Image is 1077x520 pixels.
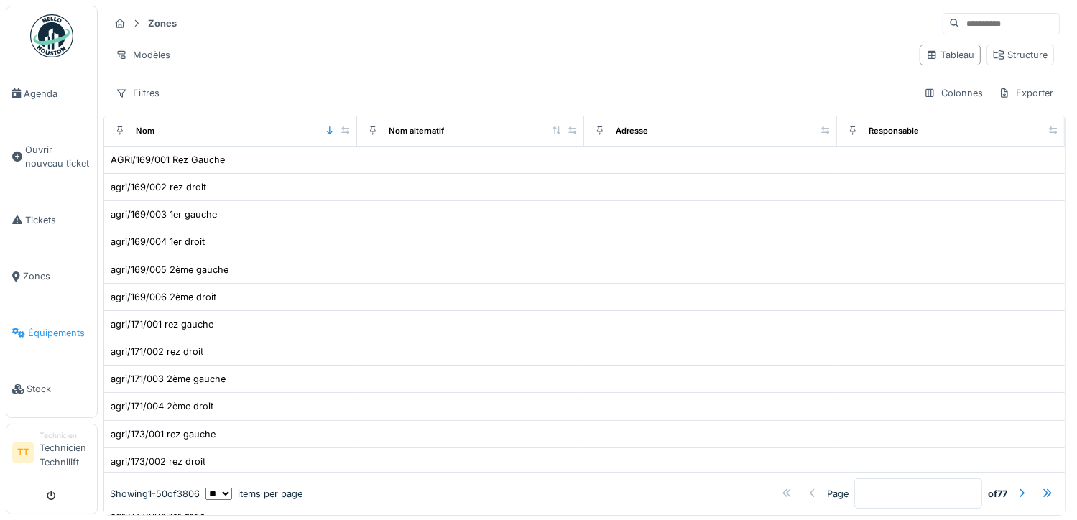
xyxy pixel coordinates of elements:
span: Tickets [25,213,91,227]
a: Agenda [6,65,97,121]
li: TT [12,442,34,463]
div: agri/171/001 rez gauche [111,317,213,331]
div: Showing 1 - 50 of 3806 [110,487,200,501]
div: AGRI/169/001 Rez Gauche [111,153,225,167]
div: Modèles [109,45,177,65]
div: Nom alternatif [389,125,444,137]
li: Technicien Technilift [40,430,91,475]
span: Équipements [28,326,91,340]
div: Nom [136,125,154,137]
div: agri/169/005 2ème gauche [111,263,228,277]
div: Responsable [869,125,919,137]
div: Tableau [926,48,974,62]
div: Page [827,487,849,501]
div: agri/171/004 2ème droit [111,399,213,413]
img: Badge_color-CXgf-gQk.svg [30,14,73,57]
div: items per page [205,487,302,501]
div: Adresse [616,125,648,137]
a: Équipements [6,305,97,361]
span: Stock [27,382,91,396]
div: Technicien [40,430,91,441]
a: Stock [6,361,97,417]
strong: of 77 [988,487,1007,501]
div: agri/169/006 2ème droit [111,290,216,304]
div: agri/173/002 rez droit [111,455,205,468]
div: agri/171/003 2ème gauche [111,372,226,386]
div: Exporter [992,83,1060,103]
span: Zones [23,269,91,283]
a: TT TechnicienTechnicien Technilift [12,430,91,478]
a: Zones [6,249,97,305]
div: agri/173/001 rez gauche [111,427,216,441]
div: Colonnes [917,83,989,103]
div: Structure [993,48,1048,62]
a: Tickets [6,192,97,248]
span: Agenda [24,87,91,101]
div: agri/169/004 1er droit [111,235,205,249]
div: agri/169/003 1er gauche [111,208,217,221]
div: Filtres [109,83,166,103]
div: agri/169/002 rez droit [111,180,206,194]
a: Ouvrir nouveau ticket [6,121,97,192]
div: agri/171/002 rez droit [111,345,203,358]
span: Ouvrir nouveau ticket [25,143,91,170]
strong: Zones [142,17,182,30]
